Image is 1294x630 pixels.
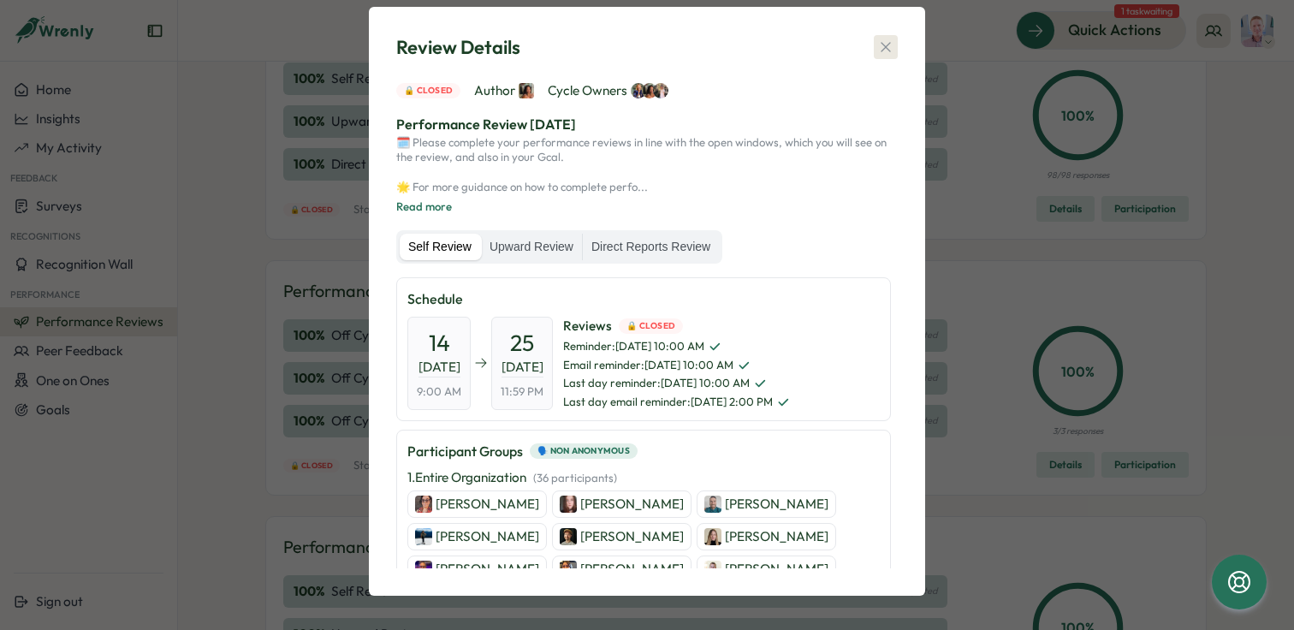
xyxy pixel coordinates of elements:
p: [PERSON_NAME] [580,560,684,579]
p: [PERSON_NAME] [725,560,828,579]
label: Self Review [400,234,480,261]
label: Direct Reports Review [583,234,719,261]
a: Arron Jennings[PERSON_NAME] [552,523,692,550]
span: Reminder : [DATE] 10:00 AM [563,339,790,354]
span: [DATE] [418,358,460,377]
a: Martyna Carroll[PERSON_NAME] [697,523,836,550]
span: 🔒 Closed [626,319,675,333]
span: Last day email reminder : [DATE] 2:00 PM [563,395,790,410]
img: Kate Blackburn [415,496,432,513]
img: Adrian Pearcey [415,561,432,578]
img: Thomas Clark [704,561,721,578]
a: Tomas Liepis[PERSON_NAME] [697,490,836,518]
p: 1 . Entire Organization [407,468,617,487]
span: 🗣️ Non Anonymous [537,444,630,458]
p: [PERSON_NAME] [436,495,539,514]
label: Upward Review [481,234,582,261]
span: 🔒 Closed [404,84,453,98]
img: Lauren Farnfield [560,561,577,578]
img: Arron Jennings [560,528,577,545]
img: Hanna Smith [631,83,646,98]
span: [DATE] [502,358,543,377]
span: Last day reminder : [DATE] 10:00 AM [563,376,790,391]
p: Performance Review [DATE] [396,114,898,135]
img: Viveca Riley [642,83,657,98]
span: Author [474,81,534,100]
p: [PERSON_NAME] [436,560,539,579]
p: [PERSON_NAME] [580,495,684,514]
a: Adrian Pearcey[PERSON_NAME] [407,556,547,583]
img: Kori Keeling [415,528,432,545]
span: Email reminder : [DATE] 10:00 AM [563,358,790,373]
span: 14 [429,328,450,358]
img: Viveca Riley [519,83,534,98]
img: Allyn Neal [560,496,577,513]
span: Reviews [563,317,790,336]
p: [PERSON_NAME] [725,527,828,546]
a: Kate Blackburn[PERSON_NAME] [407,490,547,518]
a: Kori Keeling[PERSON_NAME] [407,523,547,550]
img: Tomas Liepis [704,496,721,513]
p: [PERSON_NAME] [580,527,684,546]
img: Martyna Carroll [704,528,721,545]
p: Participant Groups [407,441,523,462]
img: Hannah Saunders [653,83,668,98]
span: 25 [510,328,534,358]
p: 🗓️ Please complete your performance reviews in line with the open windows, which you will see on ... [396,135,898,195]
span: Review Details [396,34,520,61]
a: Allyn Neal[PERSON_NAME] [552,490,692,518]
a: Thomas Clark[PERSON_NAME] [697,556,836,583]
span: 11:59 PM [501,384,543,400]
a: Lauren Farnfield[PERSON_NAME] [552,556,692,583]
p: [PERSON_NAME] [725,495,828,514]
span: 9:00 AM [417,384,461,400]
span: Cycle Owners [548,81,668,100]
button: Read more [396,199,452,215]
span: ( 36 participants ) [533,471,617,484]
p: Schedule [407,288,880,310]
p: [PERSON_NAME] [436,527,539,546]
